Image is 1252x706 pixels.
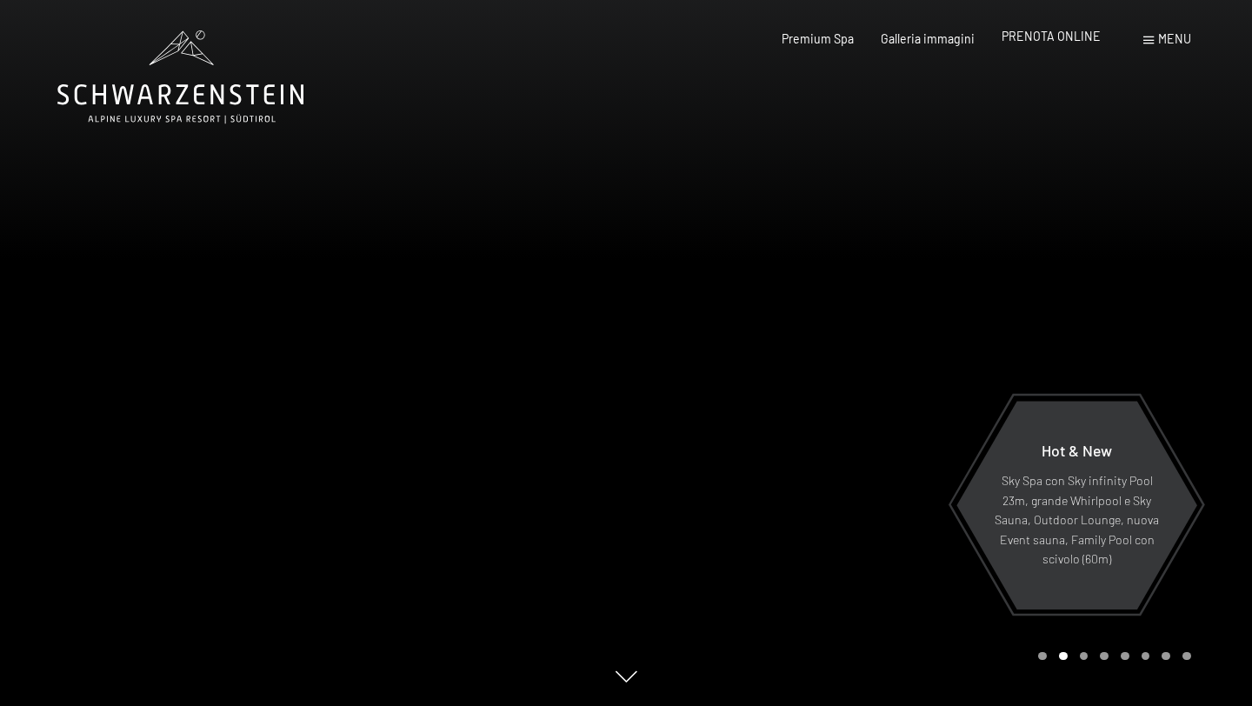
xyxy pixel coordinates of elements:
[1032,652,1190,661] div: Carousel Pagination
[1158,31,1191,46] span: Menu
[1142,652,1150,661] div: Carousel Page 6
[1080,652,1089,661] div: Carousel Page 3
[1042,441,1112,460] span: Hot & New
[782,31,854,46] a: Premium Spa
[1100,652,1109,661] div: Carousel Page 4
[1182,652,1191,661] div: Carousel Page 8
[1059,652,1068,661] div: Carousel Page 2 (Current Slide)
[1121,652,1129,661] div: Carousel Page 5
[1038,652,1047,661] div: Carousel Page 1
[1162,652,1170,661] div: Carousel Page 7
[956,400,1198,610] a: Hot & New Sky Spa con Sky infinity Pool 23m, grande Whirlpool e Sky Sauna, Outdoor Lounge, nuova ...
[994,471,1160,569] p: Sky Spa con Sky infinity Pool 23m, grande Whirlpool e Sky Sauna, Outdoor Lounge, nuova Event saun...
[881,31,975,46] a: Galleria immagini
[1002,29,1101,43] a: PRENOTA ONLINE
